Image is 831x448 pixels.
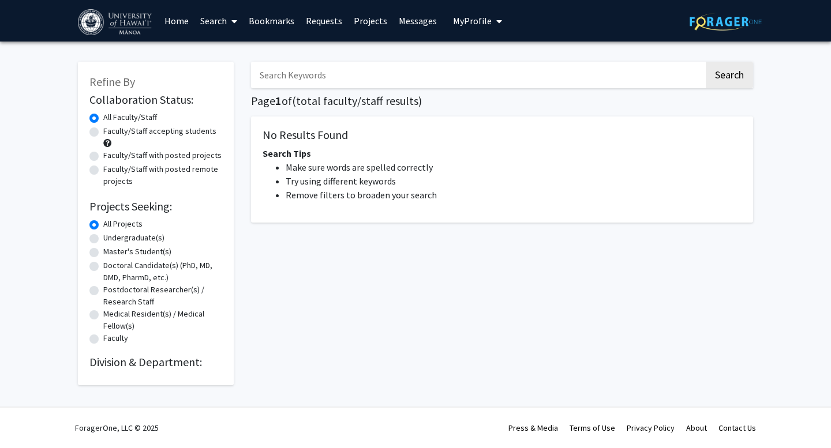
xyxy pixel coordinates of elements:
[348,1,393,41] a: Projects
[103,149,222,161] label: Faculty/Staff with posted projects
[103,218,143,230] label: All Projects
[89,355,222,369] h2: Division & Department:
[103,111,157,123] label: All Faculty/Staff
[89,93,222,107] h2: Collaboration Status:
[103,308,222,332] label: Medical Resident(s) / Medical Fellow(s)
[286,188,742,202] li: Remove filters to broaden your search
[89,199,222,213] h2: Projects Seeking:
[251,62,704,88] input: Search Keywords
[78,9,154,35] img: University of Hawaiʻi at Mānoa Logo
[194,1,243,41] a: Search
[286,160,742,174] li: Make sure words are spelled correctly
[89,74,135,89] span: Refine By
[103,163,222,187] label: Faculty/Staff with posted remote projects
[251,94,753,108] h1: Page of ( total faculty/staff results)
[251,234,753,261] nav: Page navigation
[263,148,311,159] span: Search Tips
[103,284,222,308] label: Postdoctoral Researcher(s) / Research Staff
[690,13,762,31] img: ForagerOne Logo
[103,259,222,284] label: Doctoral Candidate(s) (PhD, MD, DMD, PharmD, etc.)
[275,93,282,108] span: 1
[686,423,707,433] a: About
[159,1,194,41] a: Home
[75,408,159,448] div: ForagerOne, LLC © 2025
[286,174,742,188] li: Try using different keywords
[103,232,164,244] label: Undergraduate(s)
[300,1,348,41] a: Requests
[627,423,675,433] a: Privacy Policy
[570,423,615,433] a: Terms of Use
[718,423,756,433] a: Contact Us
[263,128,742,142] h5: No Results Found
[103,332,128,344] label: Faculty
[453,15,492,27] span: My Profile
[103,246,171,258] label: Master's Student(s)
[706,62,753,88] button: Search
[508,423,558,433] a: Press & Media
[103,125,216,137] label: Faculty/Staff accepting students
[243,1,300,41] a: Bookmarks
[393,1,443,41] a: Messages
